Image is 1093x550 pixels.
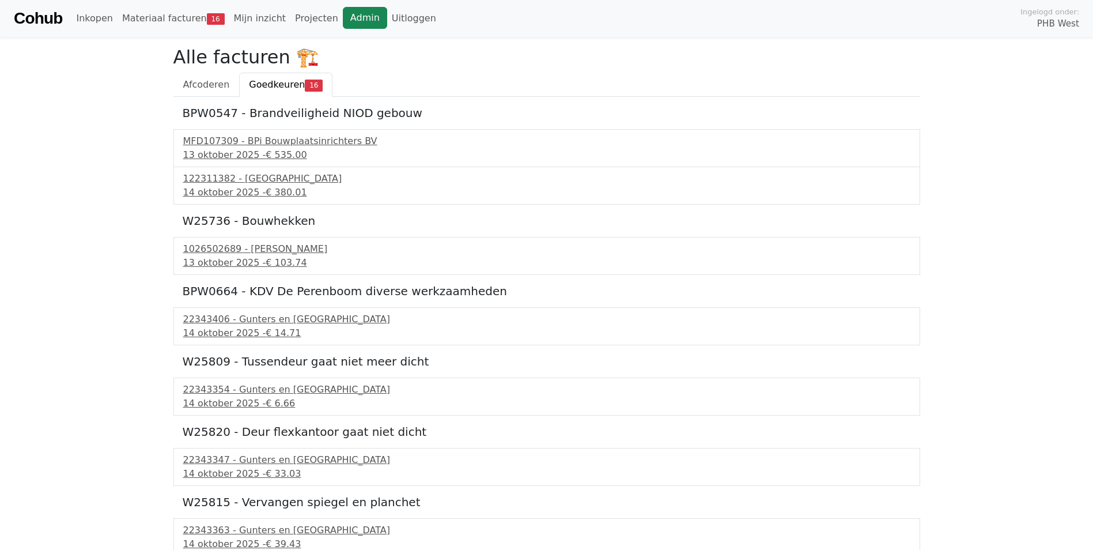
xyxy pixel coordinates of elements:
div: 13 oktober 2025 - [183,256,910,270]
a: 22343347 - Gunters en [GEOGRAPHIC_DATA]14 oktober 2025 -€ 33.03 [183,453,910,481]
a: 22343406 - Gunters en [GEOGRAPHIC_DATA]14 oktober 2025 -€ 14.71 [183,312,910,340]
h5: W25820 - Deur flexkantoor gaat niet dicht [183,425,911,439]
a: Inkopen [71,7,117,30]
a: Uitloggen [387,7,441,30]
a: Mijn inzicht [229,7,291,30]
div: 13 oktober 2025 - [183,148,910,162]
span: € 6.66 [266,398,295,409]
a: Afcoderen [173,73,240,97]
div: 14 oktober 2025 - [183,186,910,199]
div: 122311382 - [GEOGRAPHIC_DATA] [183,172,910,186]
span: € 535.00 [266,149,307,160]
a: 122311382 - [GEOGRAPHIC_DATA]14 oktober 2025 -€ 380.01 [183,172,910,199]
div: 14 oktober 2025 - [183,326,910,340]
div: 22343354 - Gunters en [GEOGRAPHIC_DATA] [183,383,910,397]
div: 1026502689 - [PERSON_NAME] [183,242,910,256]
span: € 14.71 [266,327,301,338]
a: Projecten [290,7,343,30]
div: 22343363 - Gunters en [GEOGRAPHIC_DATA] [183,523,910,537]
span: Afcoderen [183,79,230,90]
div: 22343347 - Gunters en [GEOGRAPHIC_DATA] [183,453,910,467]
span: € 33.03 [266,468,301,479]
span: 16 [207,13,225,25]
h5: W25736 - Bouwhekken [183,214,911,228]
div: 22343406 - Gunters en [GEOGRAPHIC_DATA] [183,312,910,326]
h5: W25809 - Tussendeur gaat niet meer dicht [183,355,911,368]
div: 14 oktober 2025 - [183,467,910,481]
h5: BPW0547 - Brandveiligheid NIOD gebouw [183,106,911,120]
a: Cohub [14,5,62,32]
h5: W25815 - Vervangen spiegel en planchet [183,495,911,509]
span: Ingelogd onder: [1020,6,1079,17]
div: MFD107309 - BPi Bouwplaatsinrichters BV [183,134,910,148]
span: € 39.43 [266,538,301,549]
a: Admin [343,7,387,29]
div: 14 oktober 2025 - [183,397,910,410]
a: 1026502689 - [PERSON_NAME]13 oktober 2025 -€ 103.74 [183,242,910,270]
span: PHB West [1037,17,1079,31]
h2: Alle facturen 🏗️ [173,46,920,68]
a: Materiaal facturen16 [118,7,229,30]
span: € 103.74 [266,257,307,268]
a: 22343354 - Gunters en [GEOGRAPHIC_DATA]14 oktober 2025 -€ 6.66 [183,383,910,410]
h5: BPW0664 - KDV De Perenboom diverse werkzaamheden [183,284,911,298]
a: MFD107309 - BPi Bouwplaatsinrichters BV13 oktober 2025 -€ 535.00 [183,134,910,162]
a: Goedkeuren16 [239,73,332,97]
span: Goedkeuren [249,79,305,90]
span: € 380.01 [266,187,307,198]
span: 16 [305,80,323,91]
